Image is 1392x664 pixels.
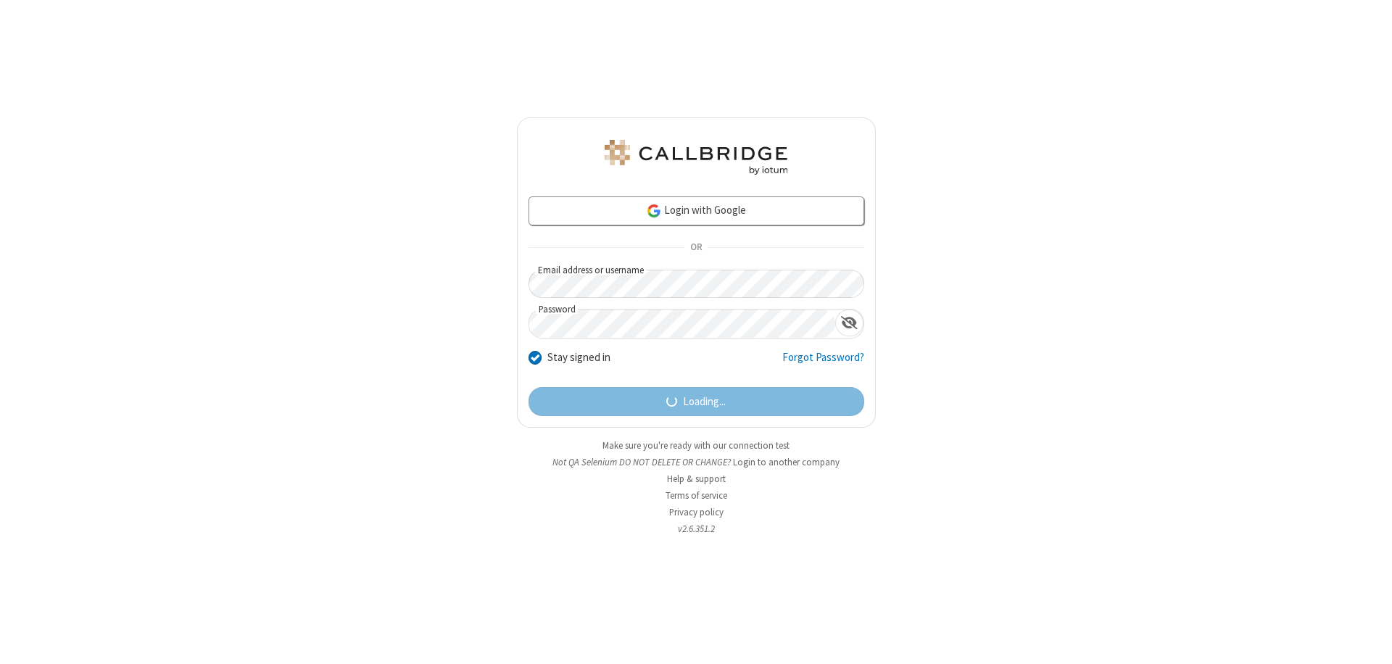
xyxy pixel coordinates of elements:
button: Login to another company [733,455,840,469]
input: Password [529,310,835,338]
span: OR [684,238,708,258]
a: Login with Google [529,196,864,225]
a: Privacy policy [669,506,724,518]
input: Email address or username [529,270,864,298]
div: Show password [835,310,863,336]
a: Forgot Password? [782,349,864,377]
li: Not QA Selenium DO NOT DELETE OR CHANGE? [517,455,876,469]
iframe: Chat [1356,626,1381,654]
button: Loading... [529,387,864,416]
label: Stay signed in [547,349,610,366]
a: Terms of service [666,489,727,502]
img: QA Selenium DO NOT DELETE OR CHANGE [602,140,790,175]
img: google-icon.png [646,203,662,219]
a: Make sure you're ready with our connection test [602,439,790,452]
span: Loading... [683,394,726,410]
li: v2.6.351.2 [517,522,876,536]
a: Help & support [667,473,726,485]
